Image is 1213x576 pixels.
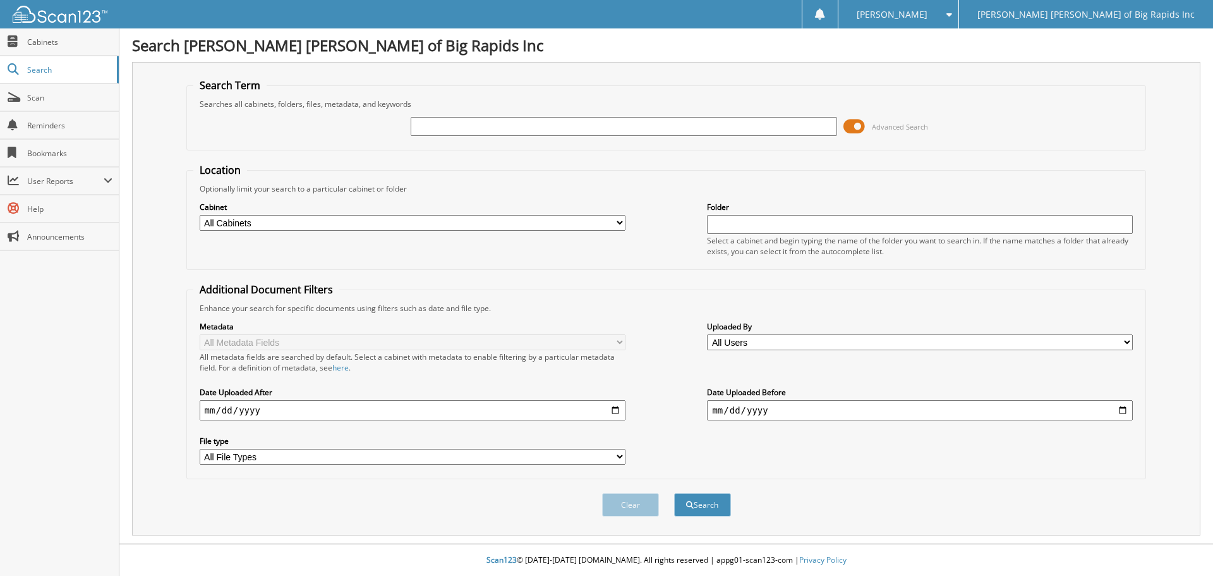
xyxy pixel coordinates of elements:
legend: Search Term [193,78,267,92]
legend: Additional Document Filters [193,283,339,297]
span: Scan123 [486,555,517,565]
div: Enhance your search for specific documents using filters such as date and file type. [193,303,1140,314]
button: Clear [602,493,659,517]
span: Search [27,64,111,75]
span: Scan [27,92,112,103]
div: Searches all cabinets, folders, files, metadata, and keywords [193,99,1140,109]
span: [PERSON_NAME] [857,11,927,18]
span: Reminders [27,120,112,131]
span: Cabinets [27,37,112,47]
img: scan123-logo-white.svg [13,6,107,23]
div: Select a cabinet and begin typing the name of the folder you want to search in. If the name match... [707,235,1133,257]
label: File type [200,436,625,446]
div: All metadata fields are searched by default. Select a cabinet with metadata to enable filtering b... [200,352,625,373]
input: start [200,400,625,420]
a: Privacy Policy [799,555,847,565]
label: Metadata [200,321,625,332]
div: Optionally limit your search to a particular cabinet or folder [193,183,1140,194]
h1: Search [PERSON_NAME] [PERSON_NAME] of Big Rapids Inc [132,35,1200,56]
span: [PERSON_NAME] [PERSON_NAME] of Big Rapids Inc [977,11,1195,18]
div: © [DATE]-[DATE] [DOMAIN_NAME]. All rights reserved | appg01-scan123-com | [119,545,1213,576]
span: Bookmarks [27,148,112,159]
label: Date Uploaded Before [707,387,1133,398]
span: Help [27,204,112,214]
span: Announcements [27,231,112,242]
label: Folder [707,202,1133,212]
label: Cabinet [200,202,625,212]
input: end [707,400,1133,420]
label: Date Uploaded After [200,387,625,398]
label: Uploaded By [707,321,1133,332]
legend: Location [193,163,247,177]
button: Search [674,493,731,517]
a: here [332,362,349,373]
span: User Reports [27,176,104,187]
span: Advanced Search [872,122,928,132]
